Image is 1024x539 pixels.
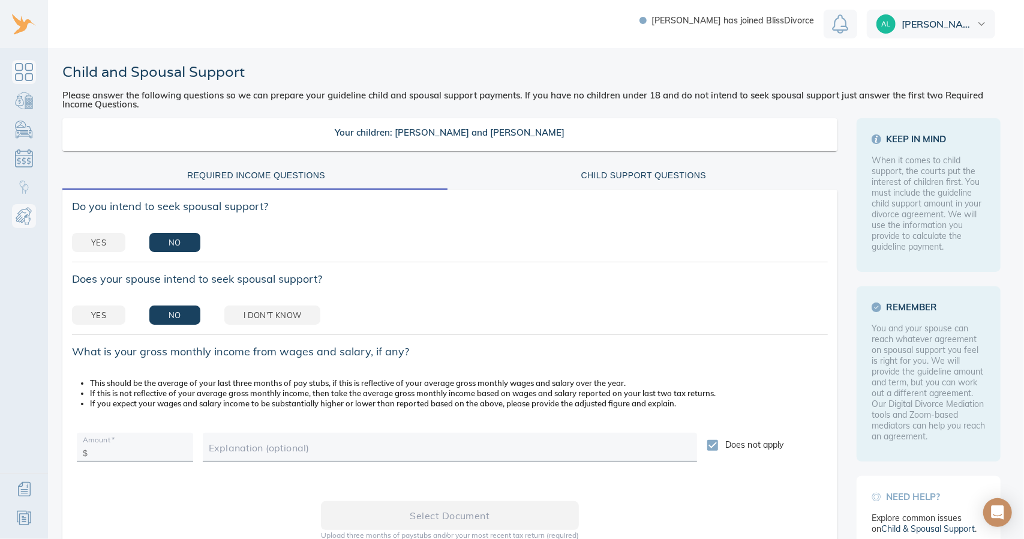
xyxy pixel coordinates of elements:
[881,523,975,534] a: Child & Spousal Support
[457,168,830,183] div: Child Support Questions
[12,60,36,84] a: Dashboard
[12,506,36,530] a: Resources
[12,89,36,113] a: Bank Accounts & Investments
[72,306,125,325] button: Yes
[90,388,828,399] li: If this is not reflective of your average gross monthly income, then take the average gross month...
[72,233,125,252] button: Yes
[90,399,828,409] li: If you expect your wages and salary income to be substantially higher or lower than reported base...
[149,233,200,252] button: No
[872,323,986,442] div: You and your spouse can reach whatever agreement on spousal support you feel is right for you. We...
[83,436,115,444] label: Amount
[12,204,36,228] a: Child & Spousal Support
[983,498,1012,527] div: Open Intercom Messenger
[12,146,36,170] a: Debts & Obligations
[872,491,986,503] span: Need help?
[335,128,565,137] span: Your children: [PERSON_NAME] and [PERSON_NAME]
[978,22,986,26] img: dropdown.svg
[872,133,986,145] span: Keep in mind
[62,62,1001,81] h1: Child and Spousal Support
[149,306,200,325] button: No
[70,168,443,183] div: Required Income Questions
[72,345,828,359] span: What is your gross monthly income from wages and salary, if any?
[72,272,828,286] span: Does your spouse intend to seek spousal support?
[651,16,814,25] span: [PERSON_NAME] has joined BlissDivorce
[725,439,784,451] span: Does not apply
[12,118,36,142] a: Personal Possessions
[72,199,828,214] span: Do you intend to seek spousal support?
[872,301,986,313] span: Remember
[832,14,849,34] img: Notification
[244,309,301,322] span: I don't know
[91,236,106,250] span: Yes
[876,14,896,34] img: 1c01dacc661373191dcb56d21032c6d3
[12,477,36,501] a: Additional Information
[169,236,181,250] span: No
[872,155,986,252] div: When it comes to child support, the courts put the interest of children first. You must include t...
[224,306,320,325] button: I don't know
[62,91,1001,109] h3: Please answer the following questions so we can prepare your guideline child and spousal support ...
[169,309,181,322] span: No
[91,309,106,322] span: Yes
[90,378,828,388] li: This should be the average of your last three months of pay stubs, if this is reflective of your ...
[902,19,975,29] span: [PERSON_NAME]
[83,447,88,460] p: $
[321,530,579,539] p: Upload three months of paystubs and/or your most recent tax return (required)
[872,513,986,534] div: Explore common issues on .
[12,175,36,199] a: Child Custody & Parenting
